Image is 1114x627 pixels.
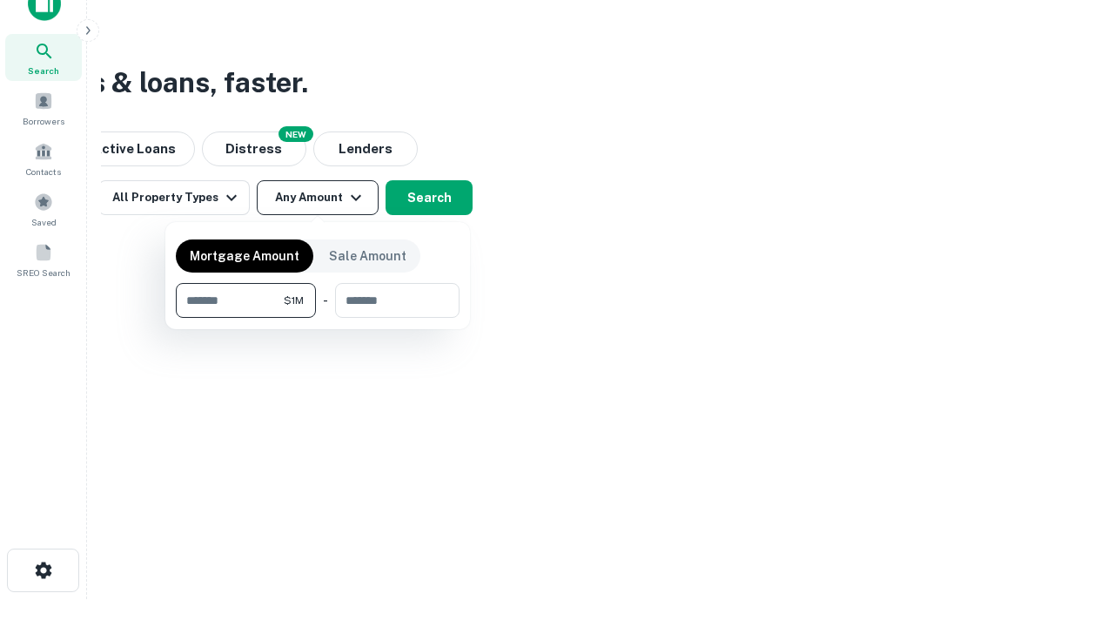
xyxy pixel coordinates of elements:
div: - [323,283,328,318]
span: $1M [284,293,304,308]
p: Mortgage Amount [190,246,299,266]
p: Sale Amount [329,246,406,266]
iframe: Chat Widget [1027,488,1114,571]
